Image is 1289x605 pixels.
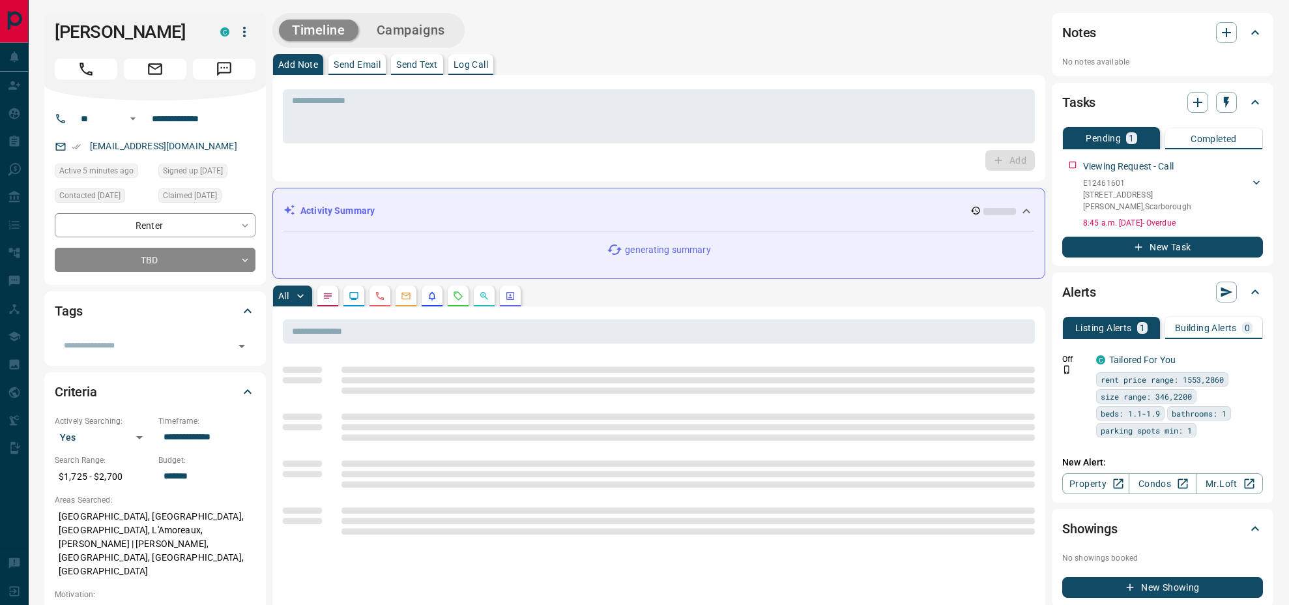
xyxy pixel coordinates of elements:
[1096,355,1105,364] div: condos.ca
[1083,160,1174,173] p: Viewing Request - Call
[233,337,251,355] button: Open
[1062,513,1263,544] div: Showings
[158,188,255,207] div: Sat Oct 04 2025
[479,291,489,301] svg: Opportunities
[220,27,229,37] div: condos.ca
[1101,373,1224,386] span: rent price range: 1553,2860
[1062,518,1118,539] h2: Showings
[401,291,411,301] svg: Emails
[1083,177,1250,189] p: E12461601
[1062,473,1129,494] a: Property
[334,60,381,69] p: Send Email
[158,164,255,182] div: Fri Oct 03 2025
[1175,323,1237,332] p: Building Alerts
[72,142,81,151] svg: Email Verified
[427,291,437,301] svg: Listing Alerts
[55,381,97,402] h2: Criteria
[59,164,134,177] span: Active 5 minutes ago
[279,20,358,41] button: Timeline
[55,59,117,80] span: Call
[55,164,152,182] div: Wed Oct 15 2025
[158,415,255,427] p: Timeframe:
[454,60,488,69] p: Log Call
[55,248,255,272] div: TBD
[1083,175,1263,215] div: E12461601[STREET_ADDRESS][PERSON_NAME],Scarborough
[1101,407,1160,420] span: beds: 1.1-1.9
[396,60,438,69] p: Send Text
[625,243,710,257] p: generating summary
[1062,456,1263,469] p: New Alert:
[1062,282,1096,302] h2: Alerts
[1062,365,1071,374] svg: Push Notification Only
[55,188,152,207] div: Sun Oct 05 2025
[163,164,223,177] span: Signed up [DATE]
[55,454,152,466] p: Search Range:
[1101,424,1192,437] span: parking spots min: 1
[300,204,375,218] p: Activity Summary
[1062,17,1263,48] div: Notes
[55,494,255,506] p: Areas Searched:
[1062,237,1263,258] button: New Task
[125,111,141,126] button: Open
[55,589,255,600] p: Motivation:
[90,141,237,151] a: [EMAIL_ADDRESS][DOMAIN_NAME]
[55,301,82,321] h2: Tags
[1062,276,1263,308] div: Alerts
[55,213,255,237] div: Renter
[1196,473,1263,494] a: Mr.Loft
[1129,473,1196,494] a: Condos
[323,291,333,301] svg: Notes
[1062,92,1095,113] h2: Tasks
[278,60,318,69] p: Add Note
[505,291,515,301] svg: Agent Actions
[55,506,255,582] p: [GEOGRAPHIC_DATA], [GEOGRAPHIC_DATA], [GEOGRAPHIC_DATA], L'Amoreaux, [PERSON_NAME] | [PERSON_NAME...
[55,415,152,427] p: Actively Searching:
[158,454,255,466] p: Budget:
[375,291,385,301] svg: Calls
[1101,390,1192,403] span: size range: 346,2200
[1062,353,1088,365] p: Off
[1062,56,1263,68] p: No notes available
[1062,577,1263,598] button: New Showing
[1075,323,1132,332] p: Listing Alerts
[1129,134,1134,143] p: 1
[55,376,255,407] div: Criteria
[193,59,255,80] span: Message
[364,20,458,41] button: Campaigns
[55,466,152,488] p: $1,725 - $2,700
[163,189,217,202] span: Claimed [DATE]
[1083,189,1250,213] p: [STREET_ADDRESS][PERSON_NAME] , Scarborough
[453,291,463,301] svg: Requests
[1062,22,1096,43] h2: Notes
[1140,323,1145,332] p: 1
[1245,323,1250,332] p: 0
[283,199,1034,223] div: Activity Summary
[59,189,121,202] span: Contacted [DATE]
[1086,134,1121,143] p: Pending
[1172,407,1226,420] span: bathrooms: 1
[1191,134,1237,143] p: Completed
[55,22,201,42] h1: [PERSON_NAME]
[55,295,255,327] div: Tags
[349,291,359,301] svg: Lead Browsing Activity
[1062,552,1263,564] p: No showings booked
[278,291,289,301] p: All
[124,59,186,80] span: Email
[1109,355,1176,365] a: Tailored For You
[1083,217,1263,229] p: 8:45 a.m. [DATE] - Overdue
[55,427,152,448] div: Yes
[1062,87,1263,118] div: Tasks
